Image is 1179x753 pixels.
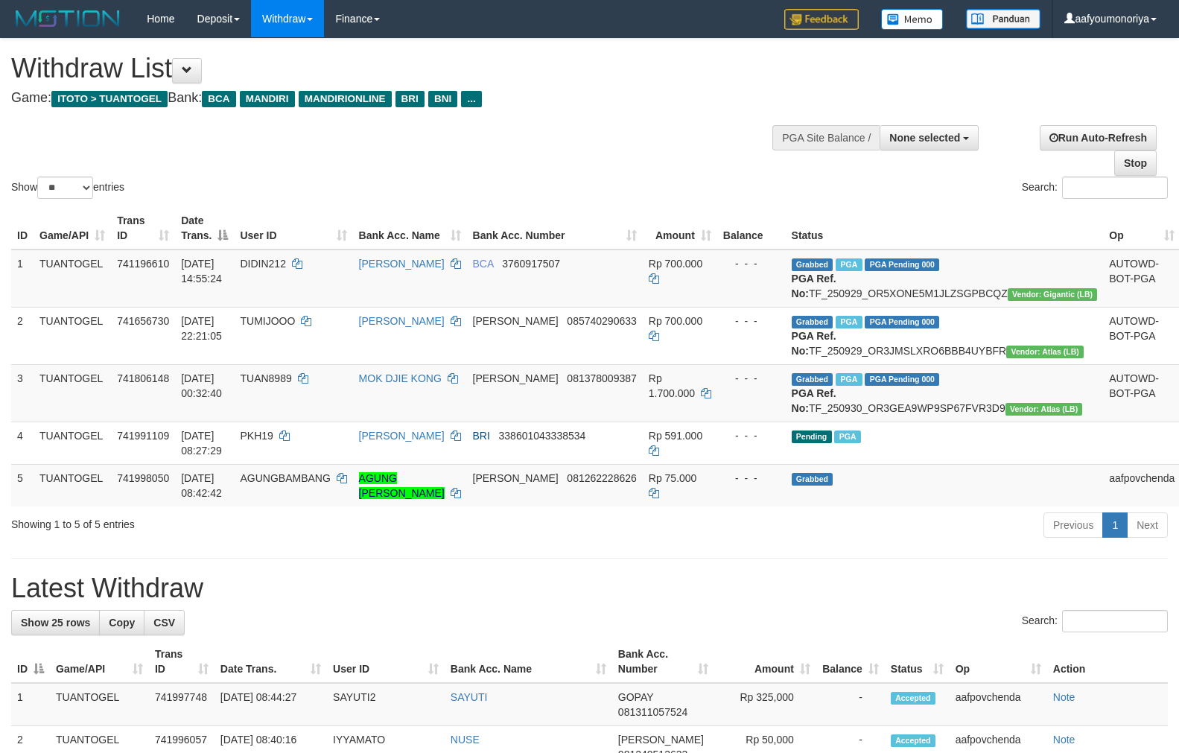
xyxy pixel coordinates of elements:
[723,314,780,328] div: - - -
[836,258,862,271] span: Marked by aafyoumonoriya
[117,472,169,484] span: 741998050
[11,683,50,726] td: 1
[891,734,935,747] span: Accepted
[950,683,1047,726] td: aafpovchenda
[618,734,704,746] span: [PERSON_NAME]
[499,430,586,442] span: Copy 338601043338534 to clipboard
[1006,346,1084,358] span: Vendor URL: https://dashboard.q2checkout.com/secure
[1127,512,1168,538] a: Next
[109,617,135,629] span: Copy
[1040,125,1157,150] a: Run Auto-Refresh
[202,91,235,107] span: BCA
[240,372,291,384] span: TUAN8989
[816,683,885,726] td: -
[880,125,979,150] button: None selected
[784,9,859,30] img: Feedback.jpg
[836,316,862,328] span: Marked by aafchonlypin
[11,207,34,250] th: ID
[34,207,111,250] th: Game/API: activate to sort column ascending
[723,371,780,386] div: - - -
[149,683,214,726] td: 741997748
[99,610,144,635] a: Copy
[649,372,695,399] span: Rp 1.700.000
[11,54,771,83] h1: Withdraw List
[618,706,687,718] span: Copy 081311057524 to clipboard
[234,207,352,250] th: User ID: activate to sort column ascending
[144,610,185,635] a: CSV
[473,472,559,484] span: [PERSON_NAME]
[714,641,816,683] th: Amount: activate to sort column ascending
[881,9,944,30] img: Button%20Memo.svg
[11,307,34,364] td: 2
[451,734,480,746] a: NUSE
[950,641,1047,683] th: Op: activate to sort column ascending
[649,430,702,442] span: Rp 591.000
[240,472,330,484] span: AGUNGBAMBANG
[359,472,445,499] a: AGUNG [PERSON_NAME]
[649,315,702,327] span: Rp 700.000
[11,7,124,30] img: MOTION_logo.png
[786,307,1104,364] td: TF_250929_OR3JMSLXRO6BBB4UYBFR
[567,372,636,384] span: Copy 081378009387 to clipboard
[649,472,697,484] span: Rp 75.000
[473,430,490,442] span: BRI
[834,430,860,443] span: Marked by aafchonlypin
[836,373,862,386] span: Marked by aafchonlypin
[891,692,935,705] span: Accepted
[467,207,643,250] th: Bank Acc. Number: activate to sort column ascending
[359,430,445,442] a: [PERSON_NAME]
[816,641,885,683] th: Balance: activate to sort column ascending
[11,641,50,683] th: ID: activate to sort column descending
[11,610,100,635] a: Show 25 rows
[37,177,93,199] select: Showentries
[181,315,222,342] span: [DATE] 22:21:05
[1005,403,1083,416] span: Vendor URL: https://dashboard.q2checkout.com/secure
[966,9,1040,29] img: panduan.png
[723,256,780,271] div: - - -
[240,430,273,442] span: PKH19
[117,258,169,270] span: 741196610
[327,683,445,726] td: SAYUTI2
[50,683,149,726] td: TUANTOGEL
[772,125,880,150] div: PGA Site Balance /
[181,430,222,457] span: [DATE] 08:27:29
[117,315,169,327] span: 741656730
[792,430,832,443] span: Pending
[792,373,833,386] span: Grabbed
[865,373,939,386] span: PGA Pending
[181,372,222,399] span: [DATE] 00:32:40
[11,364,34,422] td: 3
[11,422,34,464] td: 4
[327,641,445,683] th: User ID: activate to sort column ascending
[11,250,34,308] td: 1
[567,315,636,327] span: Copy 085740290633 to clipboard
[649,258,702,270] span: Rp 700.000
[618,691,653,703] span: GOPAY
[240,258,285,270] span: DIDIN212
[34,464,111,506] td: TUANTOGEL
[11,177,124,199] label: Show entries
[181,258,222,285] span: [DATE] 14:55:24
[451,691,488,703] a: SAYUTI
[792,316,833,328] span: Grabbed
[395,91,425,107] span: BRI
[885,641,950,683] th: Status: activate to sort column ascending
[612,641,714,683] th: Bank Acc. Number: activate to sort column ascending
[723,428,780,443] div: - - -
[792,258,833,271] span: Grabbed
[11,464,34,506] td: 5
[445,641,612,683] th: Bank Acc. Name: activate to sort column ascending
[51,91,168,107] span: ITOTO > TUANTOGEL
[181,472,222,499] span: [DATE] 08:42:42
[1043,512,1103,538] a: Previous
[786,250,1104,308] td: TF_250929_OR5XONE5M1JLZSGPBCQZ
[1053,691,1075,703] a: Note
[50,641,149,683] th: Game/API: activate to sort column ascending
[214,641,327,683] th: Date Trans.: activate to sort column ascending
[34,422,111,464] td: TUANTOGEL
[865,316,939,328] span: PGA Pending
[865,258,939,271] span: PGA Pending
[473,315,559,327] span: [PERSON_NAME]
[714,683,816,726] td: Rp 325,000
[149,641,214,683] th: Trans ID: activate to sort column ascending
